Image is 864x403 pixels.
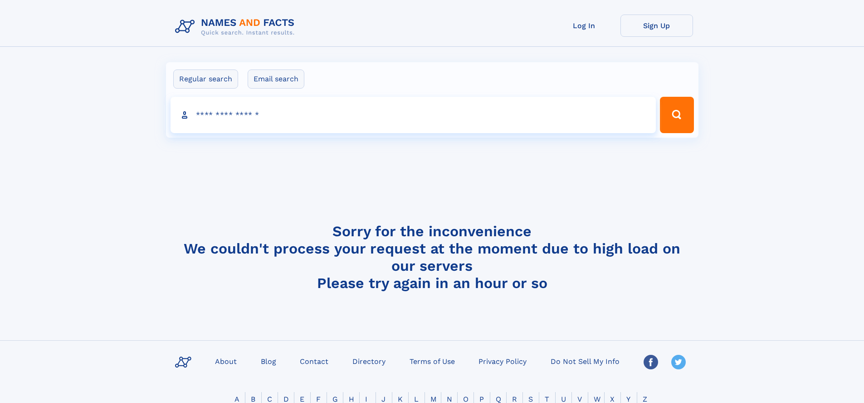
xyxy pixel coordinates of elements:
img: Facebook [644,355,658,369]
a: About [211,354,240,368]
label: Regular search [173,70,238,89]
a: Privacy Policy [475,354,530,368]
a: Blog [257,354,280,368]
a: Contact [296,354,332,368]
h4: Sorry for the inconvenience We couldn't process your request at the moment due to high load on ou... [171,223,693,292]
a: Sign Up [620,15,693,37]
input: search input [171,97,656,133]
a: Directory [349,354,389,368]
label: Email search [248,70,304,89]
a: Terms of Use [406,354,459,368]
img: Twitter [671,355,686,369]
img: Logo Names and Facts [171,15,302,39]
button: Search Button [660,97,693,133]
a: Do Not Sell My Info [547,354,623,368]
a: Log In [548,15,620,37]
